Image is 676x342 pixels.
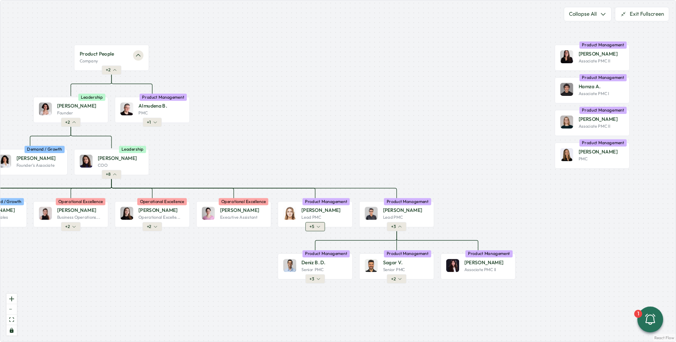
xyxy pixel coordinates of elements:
div: Product Management [303,198,350,205]
div: [PERSON_NAME]Operational Excelle...Operational Excellence [115,201,190,228]
div: Operational Excellence [219,198,268,205]
div: Stella Maliatsos[PERSON_NAME]Associate PMC IIProduct Management [441,253,515,280]
p: Associate PMC II [579,123,610,129]
p: [PERSON_NAME] [220,207,259,214]
button: 1 [637,307,663,332]
div: Sagar VermaSagar V.Senior PMCProduct Management+2 [359,253,434,280]
p: Lead PMC [301,215,321,220]
img: Adriana Fosca [560,50,573,63]
img: Friederike Giese [283,207,296,220]
button: +3 [387,222,406,231]
p: Operational Excelle... [138,215,180,220]
p: Senior PMC [383,267,405,272]
p: [PERSON_NAME] [383,207,422,214]
div: Product Management [579,74,627,81]
img: Deniz Basak Dogan [283,259,296,272]
div: Product Management [384,198,431,205]
div: Ola Bak[PERSON_NAME]PMCProduct Management [554,143,629,169]
img: Ketevan Dzukaevi [202,207,214,220]
p: [PERSON_NAME] [579,148,618,155]
p: Executive Assistant [220,215,258,220]
div: Friederike Giese[PERSON_NAME]Lead PMCProduct Management+5 [278,201,352,228]
button: +5 [305,222,325,231]
div: Hamza AtiqueHamza A.Associate PMC IProduct Management [554,77,629,104]
p: Lead PMC [383,215,403,220]
img: Stella Maliatsos [446,259,459,272]
div: Kerstin Manninger[PERSON_NAME]Associate PMC IIProduct Management [554,110,629,136]
div: Product Management [579,139,627,146]
p: [PERSON_NAME] [464,259,503,266]
div: Product Management [384,250,431,257]
div: Product Management [140,94,187,101]
p: [PERSON_NAME] [138,207,177,214]
p: Associate PMC I [579,91,609,96]
span: + 5 [309,224,314,230]
button: +2 [387,274,406,283]
p: Associate PMC II [579,58,610,64]
p: Deniz B. D. [301,259,325,266]
img: Sagar Verma [365,259,377,272]
p: PMC [579,156,588,162]
p: Sagar V. [383,259,403,266]
p: [PERSON_NAME] [579,116,618,123]
span: + 3 [391,224,396,230]
div: Operational Excellence [137,198,187,205]
div: Product Management [579,41,627,48]
span: + 3 [309,276,314,282]
p: Senior PMC [301,267,324,272]
img: Kerstin Manninger [560,116,573,129]
div: Product Management [466,250,513,257]
span: + 2 [391,276,396,282]
p: Associate PMC II [464,267,496,272]
p: Almudena B. [138,102,167,110]
p: [PERSON_NAME] [301,207,340,214]
img: Ola Bak [560,148,573,161]
div: Adriana Fosca[PERSON_NAME]Associate PMC IIProduct Management [554,45,629,71]
p: Hamza A. [579,83,600,90]
div: 1 [634,310,642,318]
div: Ketevan Dzukaevi[PERSON_NAME]Executive AssistantOperational Excellence [196,201,271,228]
p: [PERSON_NAME] [579,50,618,58]
div: Product Management [579,107,627,114]
button: +3 [305,274,325,283]
div: Almudena B.Product Management [115,97,190,123]
div: Deniz Basak DoganDeniz B. D.Senior PMCProduct Management+3 [278,253,352,280]
img: Hasan Naqvi [365,207,377,220]
div: Hasan Naqvi[PERSON_NAME]Lead PMCProduct Management+3 [359,201,434,228]
img: Hamza Atique [560,83,573,96]
div: Product Management [303,250,350,257]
